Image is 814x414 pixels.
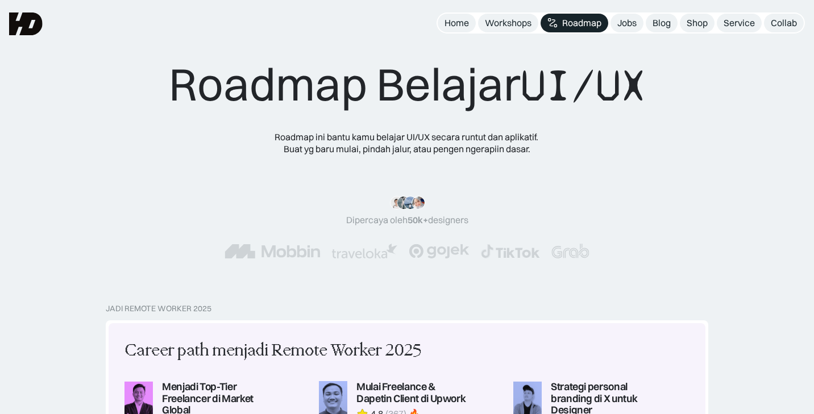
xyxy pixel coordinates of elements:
[438,14,476,32] a: Home
[724,17,755,29] div: Service
[541,14,608,32] a: Roadmap
[346,214,468,226] div: Dipercaya oleh designers
[764,14,804,32] a: Collab
[687,17,708,29] div: Shop
[169,57,646,113] div: Roadmap Belajar
[562,17,601,29] div: Roadmap
[717,14,762,32] a: Service
[521,58,646,113] span: UI/UX
[445,17,469,29] div: Home
[124,339,421,363] div: Career path menjadi Remote Worker 2025
[485,17,531,29] div: Workshops
[653,17,671,29] div: Blog
[408,214,428,225] span: 50k+
[680,14,715,32] a: Shop
[265,131,549,155] div: Roadmap ini bantu kamu belajar UI/UX secara runtut dan aplikatif. Buat yg baru mulai, pindah jalu...
[610,14,643,32] a: Jobs
[617,17,637,29] div: Jobs
[478,14,538,32] a: Workshops
[106,304,211,313] div: Jadi Remote Worker 2025
[646,14,678,32] a: Blog
[771,17,797,29] div: Collab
